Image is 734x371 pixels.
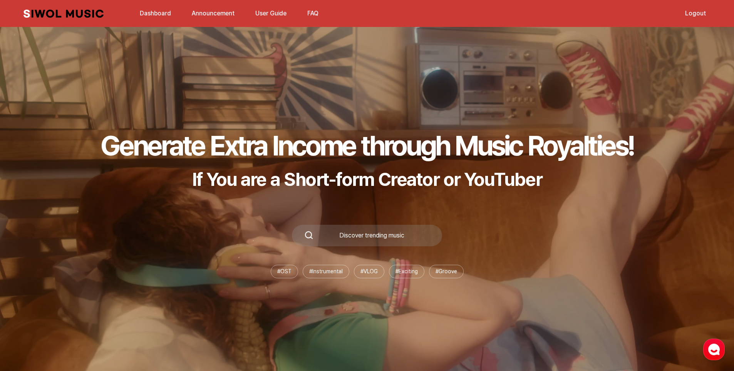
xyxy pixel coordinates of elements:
li: # Instrumental [303,265,349,278]
li: # Groove [429,265,464,278]
div: Discover trending music [313,232,430,239]
li: # OST [271,265,298,278]
a: User Guide [251,5,291,22]
p: If You are a Short-form Creator or YouTuber [101,168,633,191]
li: # Exciting [389,265,424,278]
button: FAQ [303,4,323,23]
a: Logout [680,5,711,22]
a: Announcement [187,5,239,22]
a: Dashboard [135,5,176,22]
h1: Generate Extra Income through Music Royalties! [101,129,633,162]
li: # VLOG [354,265,384,278]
